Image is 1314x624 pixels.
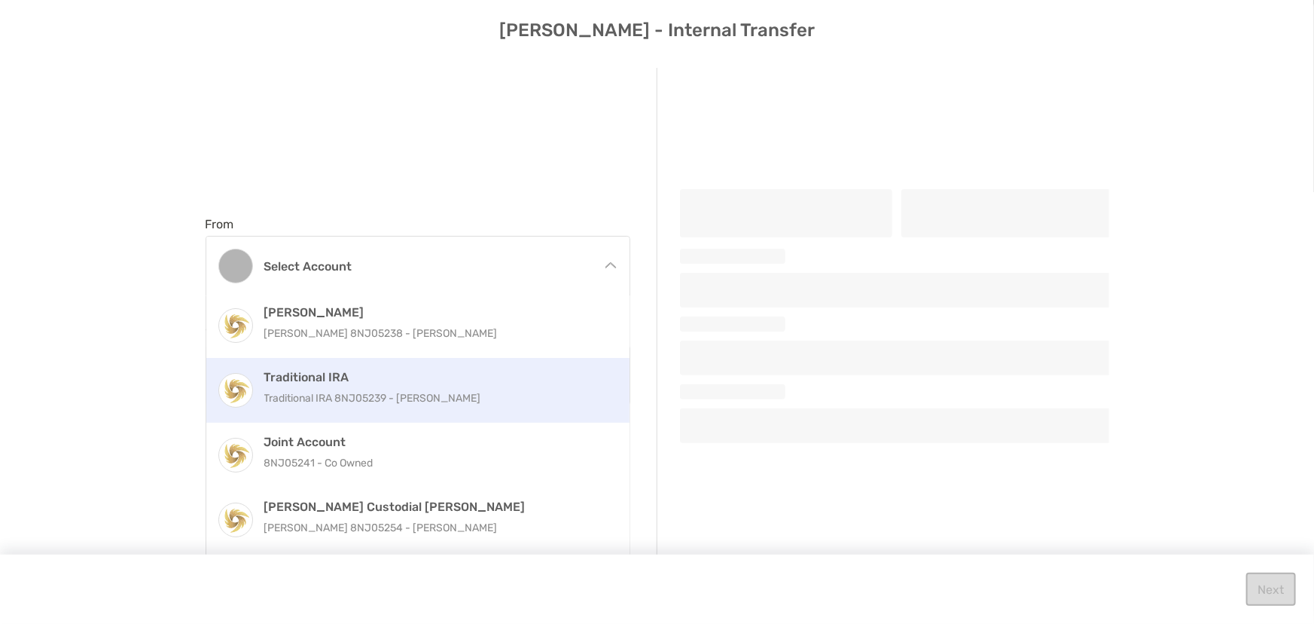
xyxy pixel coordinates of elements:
[219,504,252,537] img: Amira Alqazza Custodial Roth
[219,310,252,342] img: Roth IRA
[264,518,604,537] p: [PERSON_NAME] 8NJ05254 - [PERSON_NAME]
[264,324,604,343] p: [PERSON_NAME] 8NJ05238 - [PERSON_NAME]
[219,375,252,407] img: Traditional IRA
[264,370,604,384] h4: Traditional IRA
[264,305,604,320] h4: [PERSON_NAME]
[264,454,604,473] p: 8NJ05241 - Co Owned
[264,435,604,449] h4: Joint Account
[219,439,252,472] img: Joint Account
[264,259,590,274] h4: Select account
[206,217,234,231] label: From
[264,389,604,408] p: Traditional IRA 8NJ05239 - [PERSON_NAME]
[264,500,604,514] h4: [PERSON_NAME] Custodial [PERSON_NAME]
